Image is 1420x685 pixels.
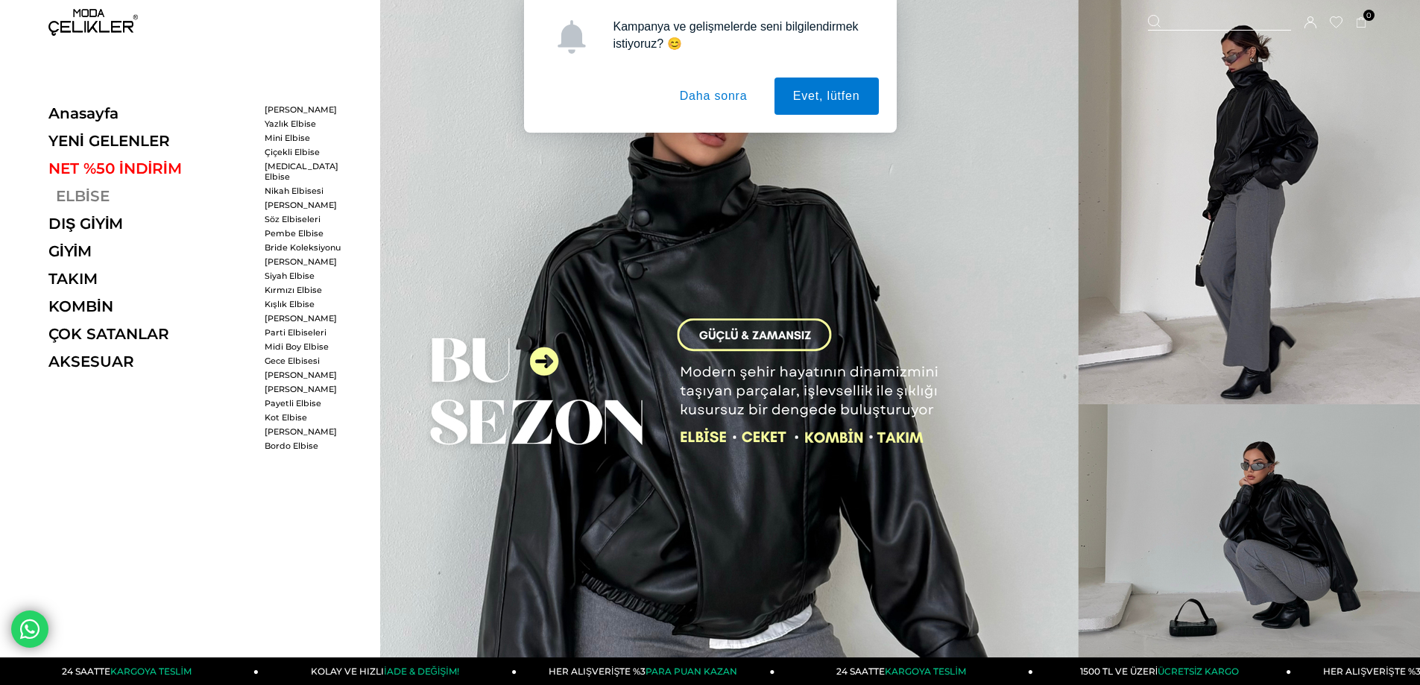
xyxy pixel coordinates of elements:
[265,398,350,408] a: Payetli Elbise
[48,187,253,205] a: ELBİSE
[48,160,253,177] a: NET %50 İNDİRİM
[48,242,253,260] a: GİYİM
[517,657,774,685] a: HER ALIŞVERİŞTE %3PARA PUAN KAZAN
[265,341,350,352] a: Midi Boy Elbise
[646,666,737,677] span: PARA PUAN KAZAN
[555,20,588,54] img: notification icon
[265,271,350,281] a: Siyah Elbise
[775,657,1033,685] a: 24 SAATTEKARGOYA TESLİM
[259,657,517,685] a: KOLAY VE HIZLIİADE & DEĞİŞİM!
[265,370,350,380] a: [PERSON_NAME]
[885,666,965,677] span: KARGOYA TESLİM
[384,666,458,677] span: İADE & DEĞİŞİM!
[265,285,350,295] a: Kırmızı Elbise
[110,666,191,677] span: KARGOYA TESLİM
[265,161,350,182] a: [MEDICAL_DATA] Elbise
[48,215,253,233] a: DIŞ GİYİM
[48,353,253,370] a: AKSESUAR
[265,299,350,309] a: Kışlık Elbise
[265,412,350,423] a: Kot Elbise
[265,313,350,323] a: [PERSON_NAME]
[1158,666,1239,677] span: ÜCRETSİZ KARGO
[1,657,259,685] a: 24 SAATTEKARGOYA TESLİM
[774,78,879,115] button: Evet, lütfen
[265,214,350,224] a: Söz Elbiseleri
[265,133,350,143] a: Mini Elbise
[265,200,350,210] a: [PERSON_NAME]
[48,325,253,343] a: ÇOK SATANLAR
[1033,657,1291,685] a: 1500 TL VE ÜZERİÜCRETSİZ KARGO
[265,327,350,338] a: Parti Elbiseleri
[265,147,350,157] a: Çiçekli Elbise
[265,256,350,267] a: [PERSON_NAME]
[265,228,350,239] a: Pembe Elbise
[48,132,253,150] a: YENİ GELENLER
[661,78,766,115] button: Daha sonra
[265,441,350,451] a: Bordo Elbise
[602,18,879,52] div: Kampanya ve gelişmelerde seni bilgilendirmek istiyoruz? 😊
[265,242,350,253] a: Bride Koleksiyonu
[265,186,350,196] a: Nikah Elbisesi
[265,384,350,394] a: [PERSON_NAME]
[48,270,253,288] a: TAKIM
[265,426,350,437] a: [PERSON_NAME]
[265,356,350,366] a: Gece Elbisesi
[48,297,253,315] a: KOMBİN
